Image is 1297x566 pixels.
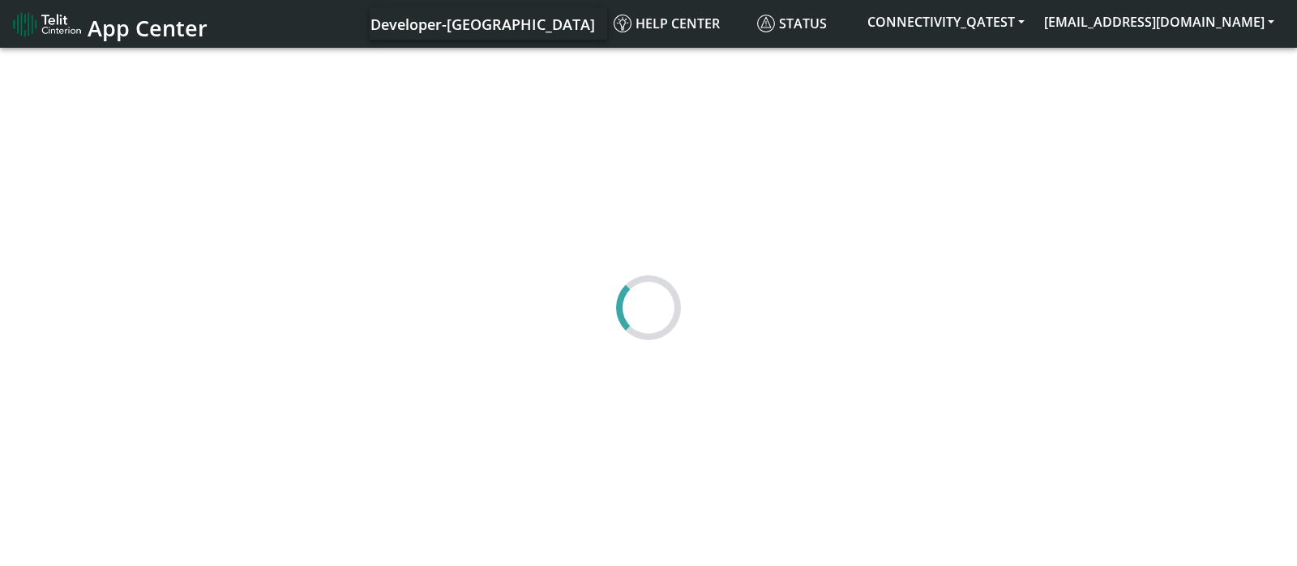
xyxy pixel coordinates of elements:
img: logo-telit-cinterion-gw-new.png [13,11,81,37]
a: App Center [13,6,205,41]
button: [EMAIL_ADDRESS][DOMAIN_NAME] [1034,7,1284,36]
a: Help center [607,7,751,40]
span: Developer-[GEOGRAPHIC_DATA] [370,15,595,34]
img: knowledge.svg [614,15,631,32]
img: status.svg [757,15,775,32]
a: Status [751,7,858,40]
button: CONNECTIVITY_QATEST [858,7,1034,36]
span: Status [757,15,827,32]
span: Help center [614,15,720,32]
a: Your current platform instance [370,7,594,40]
span: App Center [88,13,208,43]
